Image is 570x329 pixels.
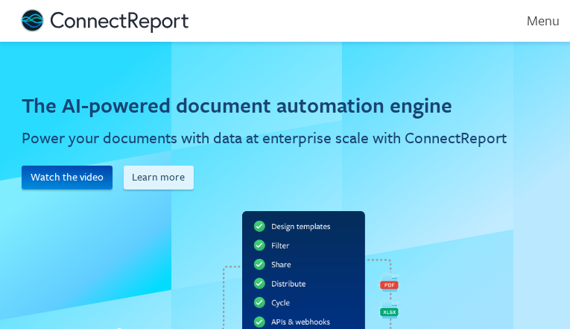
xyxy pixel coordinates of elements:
button: Learn more [124,166,194,189]
a: Watch the video [22,166,123,189]
h2: Power your documents with data at enterprise scale with ConnectReport [22,127,507,149]
h1: The AI-powered document automation engine [22,90,452,119]
div: Menu [507,12,560,29]
button: Watch the video [22,166,113,189]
